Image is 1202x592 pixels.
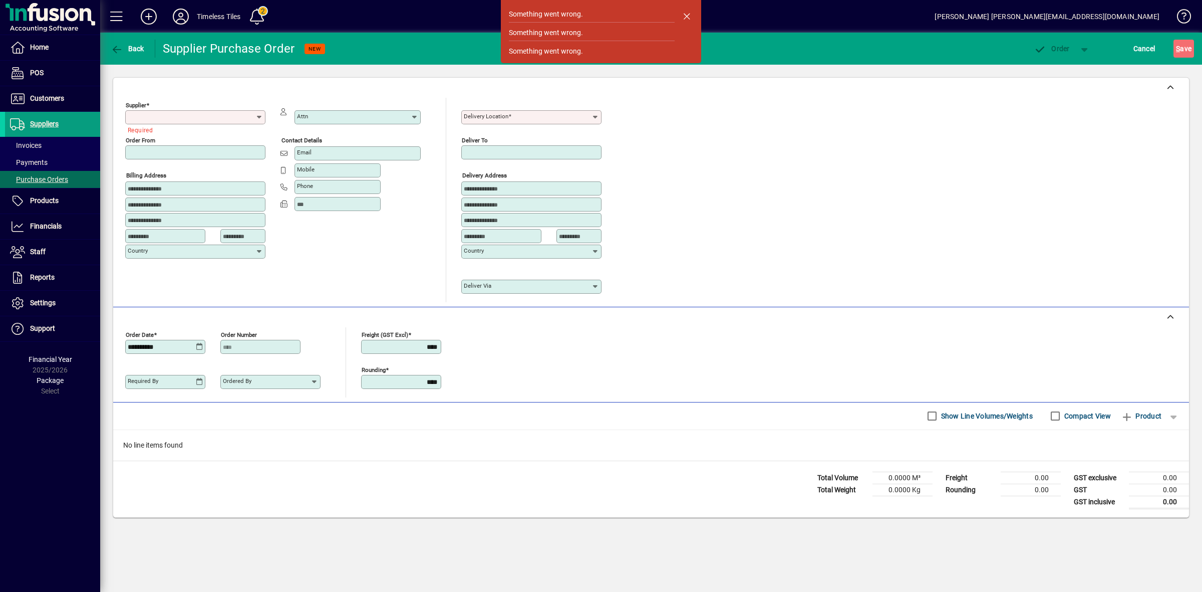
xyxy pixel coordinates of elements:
a: Staff [5,240,100,265]
mat-label: Attn [297,113,308,120]
a: Products [5,188,100,214]
mat-label: Country [128,247,148,254]
mat-label: Freight (GST excl) [362,331,408,338]
span: Purchase Orders [10,175,68,183]
span: NEW [309,46,321,52]
div: Something went wrong. [509,28,583,38]
button: Profile [165,8,197,26]
mat-label: Order date [126,331,154,338]
mat-label: Order number [221,331,257,338]
mat-label: Mobile [297,166,315,173]
td: 0.00 [1001,472,1061,484]
div: No line items found [113,430,1189,461]
td: GST inclusive [1069,496,1129,508]
mat-label: Supplier [126,102,146,109]
td: 0.00 [1001,484,1061,496]
span: Financials [30,222,62,230]
span: S [1176,45,1180,53]
span: Products [30,196,59,205]
a: Home [5,35,100,60]
button: Back [108,40,147,58]
span: Suppliers [30,120,59,128]
mat-label: Required by [128,377,158,384]
mat-error: Required [128,124,257,135]
span: Financial Year [29,355,72,363]
span: Payments [10,158,48,166]
span: Cancel [1133,41,1155,57]
span: Order [1034,45,1070,53]
span: Package [37,376,64,384]
app-page-header-button: Back [100,40,155,58]
button: Order [1029,40,1075,58]
mat-label: Country [464,247,484,254]
span: Staff [30,248,46,256]
div: [PERSON_NAME] [PERSON_NAME][EMAIL_ADDRESS][DOMAIN_NAME] [935,9,1159,25]
span: Home [30,43,49,51]
td: Rounding [941,484,1001,496]
td: GST [1069,484,1129,496]
mat-label: Deliver To [462,137,488,144]
button: Add [133,8,165,26]
mat-label: Deliver via [464,282,491,289]
td: 0.00 [1129,472,1189,484]
td: 0.00 [1129,484,1189,496]
td: Freight [941,472,1001,484]
mat-label: Ordered by [223,377,251,384]
mat-label: Phone [297,182,313,189]
a: Support [5,316,100,341]
button: Save [1173,40,1194,58]
a: Invoices [5,137,100,154]
a: Knowledge Base [1169,2,1189,35]
button: Cancel [1131,40,1158,58]
div: Timeless Tiles [197,9,240,25]
div: Supplier Purchase Order [163,41,295,57]
label: Compact View [1062,411,1111,421]
span: Support [30,324,55,332]
span: Customers [30,94,64,102]
span: POS [30,69,44,77]
td: 0.00 [1129,496,1189,508]
mat-label: Rounding [362,366,386,373]
label: Show Line Volumes/Weights [939,411,1033,421]
mat-label: Delivery Location [464,113,508,120]
span: Back [111,45,144,53]
a: Payments [5,154,100,171]
a: Settings [5,291,100,316]
td: 0.0000 M³ [872,472,933,484]
mat-label: Order from [126,137,155,144]
span: Reports [30,273,55,281]
a: Customers [5,86,100,111]
span: Invoices [10,141,42,149]
span: Settings [30,299,56,307]
a: Reports [5,265,100,290]
a: POS [5,61,100,86]
span: ave [1176,41,1191,57]
a: Purchase Orders [5,171,100,188]
td: Total Weight [812,484,872,496]
td: 0.0000 Kg [872,484,933,496]
td: GST exclusive [1069,472,1129,484]
a: Financials [5,214,100,239]
td: Total Volume [812,472,872,484]
div: Something went wrong. [509,46,583,57]
mat-label: Email [297,149,312,156]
